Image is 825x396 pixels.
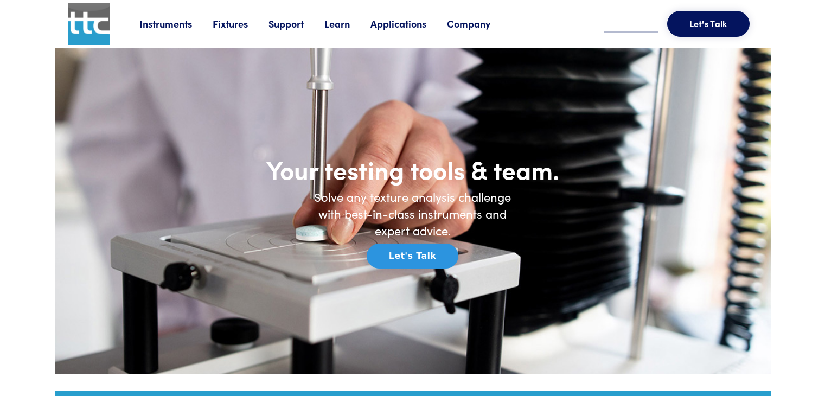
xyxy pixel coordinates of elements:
button: Let's Talk [667,11,750,37]
a: Company [447,17,511,30]
a: Fixtures [213,17,268,30]
h6: Solve any texture analysis challenge with best-in-class instruments and expert advice. [304,189,521,239]
a: Support [268,17,324,30]
a: Applications [370,17,447,30]
h1: Your testing tools & team. [196,154,630,185]
a: Learn [324,17,370,30]
a: Instruments [139,17,213,30]
button: Let's Talk [367,244,458,269]
img: ttc_logo_1x1_v1.0.png [68,3,110,45]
